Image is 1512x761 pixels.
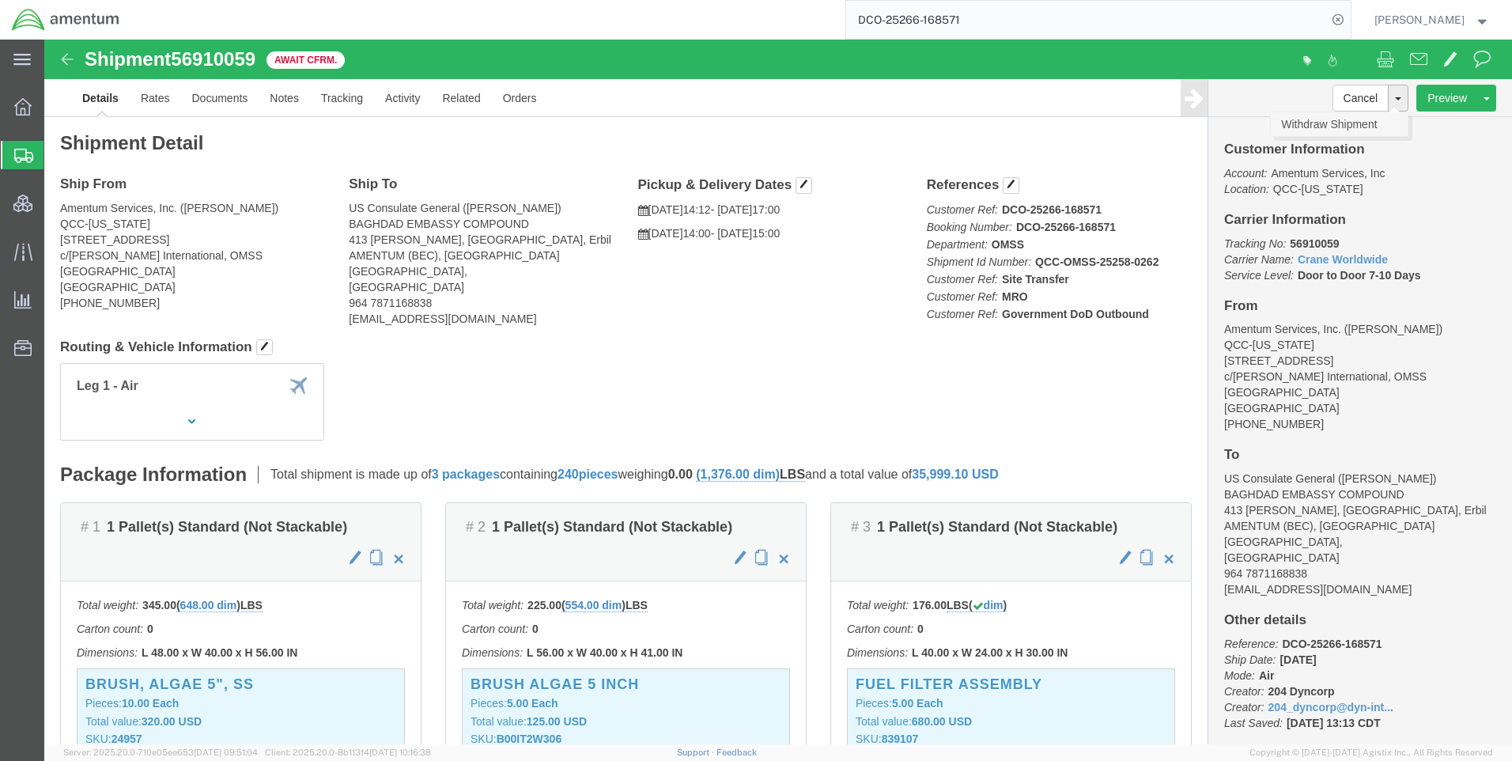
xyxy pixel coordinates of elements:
[194,748,258,757] span: [DATE] 09:51:04
[63,748,258,757] span: Server: 2025.20.0-710e05ee653
[11,8,120,32] img: logo
[846,1,1327,39] input: Search for shipment number, reference number
[1374,11,1465,28] span: Ray Cheatteam
[716,748,757,757] a: Feedback
[1249,746,1493,759] span: Copyright © [DATE]-[DATE] Agistix Inc., All Rights Reserved
[44,40,1512,744] iframe: FS Legacy Container
[265,748,431,757] span: Client: 2025.20.0-8b113f4
[677,748,716,757] a: Support
[369,748,431,757] span: [DATE] 10:16:38
[1374,10,1491,29] button: [PERSON_NAME]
